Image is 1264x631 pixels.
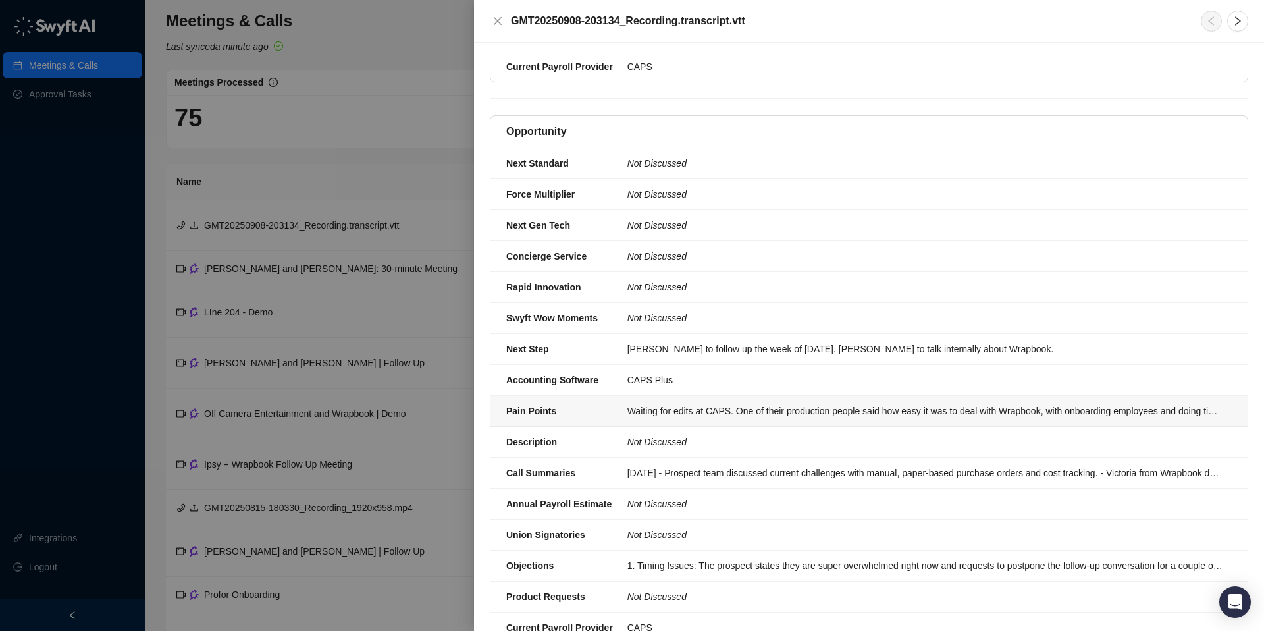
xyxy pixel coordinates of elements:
strong: Objections [506,561,554,571]
strong: Next Standard [506,158,569,169]
strong: Next Gen Tech [506,220,570,231]
i: Not Discussed [627,499,687,509]
i: Not Discussed [627,220,687,231]
i: Not Discussed [627,437,687,447]
i: Not Discussed [627,591,687,602]
span: right [1232,16,1243,26]
button: Close [490,13,506,29]
div: CAPS Plus [627,373,1224,387]
div: CAPS [627,59,1224,74]
strong: Swyft Wow Moments [506,313,598,323]
div: [DATE] - Prospect team discussed current challenges with manual, paper-based purchase orders and ... [627,466,1224,480]
span: close [492,16,503,26]
i: Not Discussed [627,530,687,540]
strong: Description [506,437,557,447]
i: Not Discussed [627,189,687,200]
strong: Concierge Service [506,251,587,261]
strong: Pain Points [506,406,556,416]
strong: Accounting Software [506,375,598,385]
strong: Next Step [506,344,549,354]
strong: Rapid Innovation [506,282,581,292]
div: Open Intercom Messenger [1219,586,1251,618]
div: 1. Timing Issues: The prospect states they are super overwhelmed right now and requests to postpo... [627,559,1224,573]
i: Not Discussed [627,313,687,323]
strong: Product Requests [506,591,585,602]
strong: Call Summaries [506,468,575,478]
h5: Opportunity [506,124,567,140]
strong: Force Multiplier [506,189,575,200]
div: Waiting for edits at CAPS. One of their production people said how easy it was to deal with Wrapb... [627,404,1224,418]
i: Not Discussed [627,282,687,292]
i: Not Discussed [627,251,687,261]
div: [PERSON_NAME] to follow up the week of [DATE]. [PERSON_NAME] to talk internally about Wrapbook. [627,342,1224,356]
h5: GMT20250908-203134_Recording.transcript.vtt [511,13,1185,29]
strong: Current Payroll Provider [506,61,613,72]
i: Not Discussed [627,158,687,169]
strong: Union Signatories [506,530,585,540]
strong: Annual Payroll Estimate [506,499,612,509]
